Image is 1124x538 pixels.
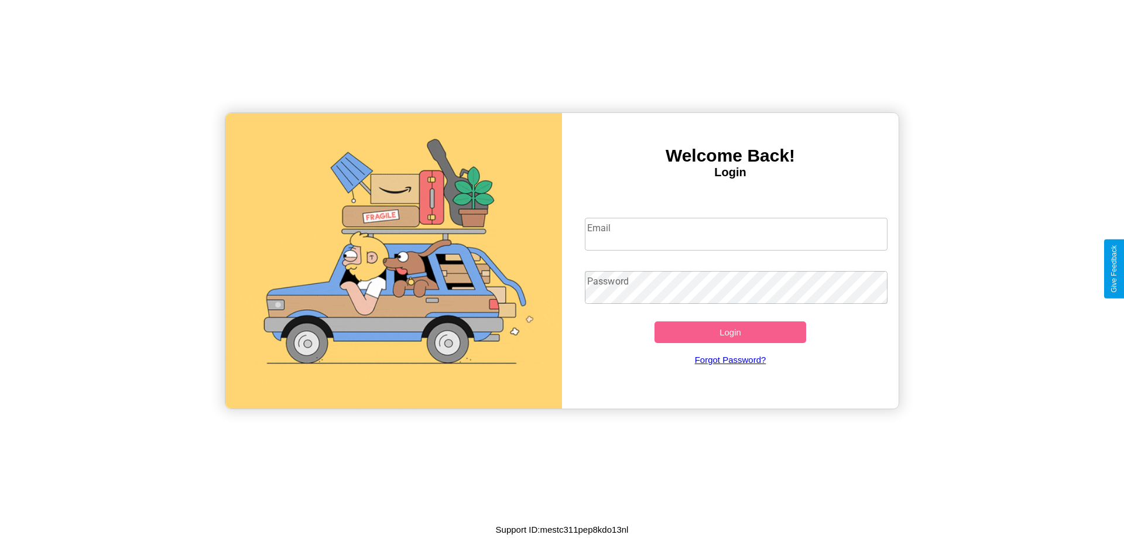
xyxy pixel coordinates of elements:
[562,166,899,179] h4: Login
[496,522,629,537] p: Support ID: mestc311pep8kdo13nl
[654,321,806,343] button: Login
[579,343,882,376] a: Forgot Password?
[562,146,899,166] h3: Welcome Back!
[1110,245,1118,293] div: Give Feedback
[225,113,562,409] img: gif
